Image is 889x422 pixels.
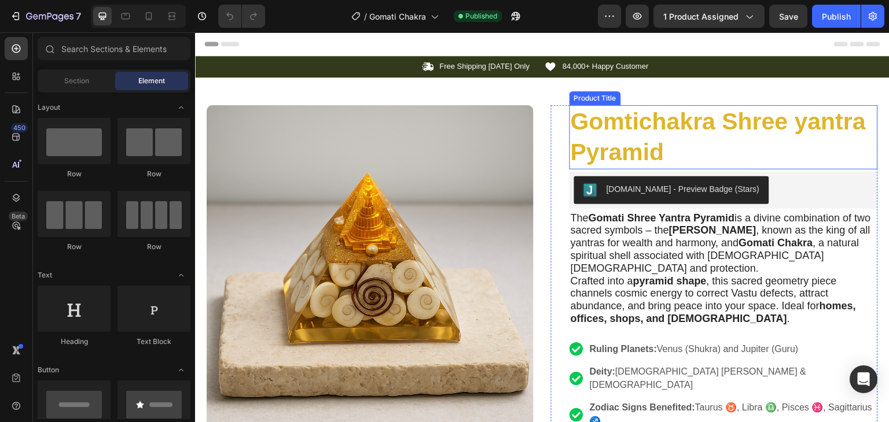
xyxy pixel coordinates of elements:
strong: Ruling Planets: [395,312,462,321]
button: 7 [5,5,86,28]
button: 1 product assigned [653,5,765,28]
span: Toggle open [172,266,190,284]
div: Row [117,242,190,252]
span: The is a divine combination of two sacred symbols – the , known as the king of all yantras for we... [376,180,676,242]
strong: Gomati Chakra [544,205,618,216]
div: Row [117,169,190,179]
div: Row [38,242,111,252]
span: Section [64,76,89,86]
p: Venus (Shukra) and Jupiter (Guru) [395,310,681,324]
p: [DEMOGRAPHIC_DATA] [PERSON_NAME] & [DEMOGRAPHIC_DATA] [395,332,681,360]
strong: Deity: [395,334,420,344]
div: Row [38,169,111,179]
span: Layout [38,102,60,113]
button: Judge.me - Preview Badge (Stars) [379,144,574,172]
strong: Gomati Shree Yantra Pyramid [394,180,540,191]
span: Save [779,12,798,21]
p: Taurus ♉, Libra ♎, Pisces ♓, Sagittarius ♐ [395,369,681,397]
span: Toggle open [172,361,190,379]
span: Toggle open [172,98,190,117]
p: 7 [76,9,81,23]
div: Undo/Redo [218,5,265,28]
div: Text Block [117,336,190,347]
div: Open Intercom Messenger [850,365,877,393]
span: Crafted into a , this sacred geometry piece channels cosmic energy to correct Vastu defects, attr... [376,243,661,292]
input: Search Sections & Elements [38,37,190,60]
div: [DOMAIN_NAME] - Preview Badge (Stars) [412,151,565,163]
h1: Gomtichakra Shree yantra Pyramid [374,73,683,137]
span: Published [465,11,497,21]
span: Text [38,270,52,280]
strong: pyramid shape [438,243,512,254]
div: Heading [38,336,111,347]
strong: Zodiac Signs Benefited: [395,371,500,380]
span: Button [38,365,59,375]
span: Gomati Chakra [369,10,426,23]
strong: [PERSON_NAME] [474,192,561,203]
span: 1 product assigned [663,10,739,23]
strong: homes, offices, shops, and [DEMOGRAPHIC_DATA] [376,268,661,292]
div: 450 [11,123,28,132]
iframe: Design area [195,32,889,422]
button: Save [769,5,807,28]
div: Product Title [377,61,424,71]
div: Publish [822,10,851,23]
img: Judgeme.png [388,151,402,165]
span: / [364,10,367,23]
button: Publish [812,5,861,28]
div: Beta [9,212,28,221]
span: Element [138,76,165,86]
